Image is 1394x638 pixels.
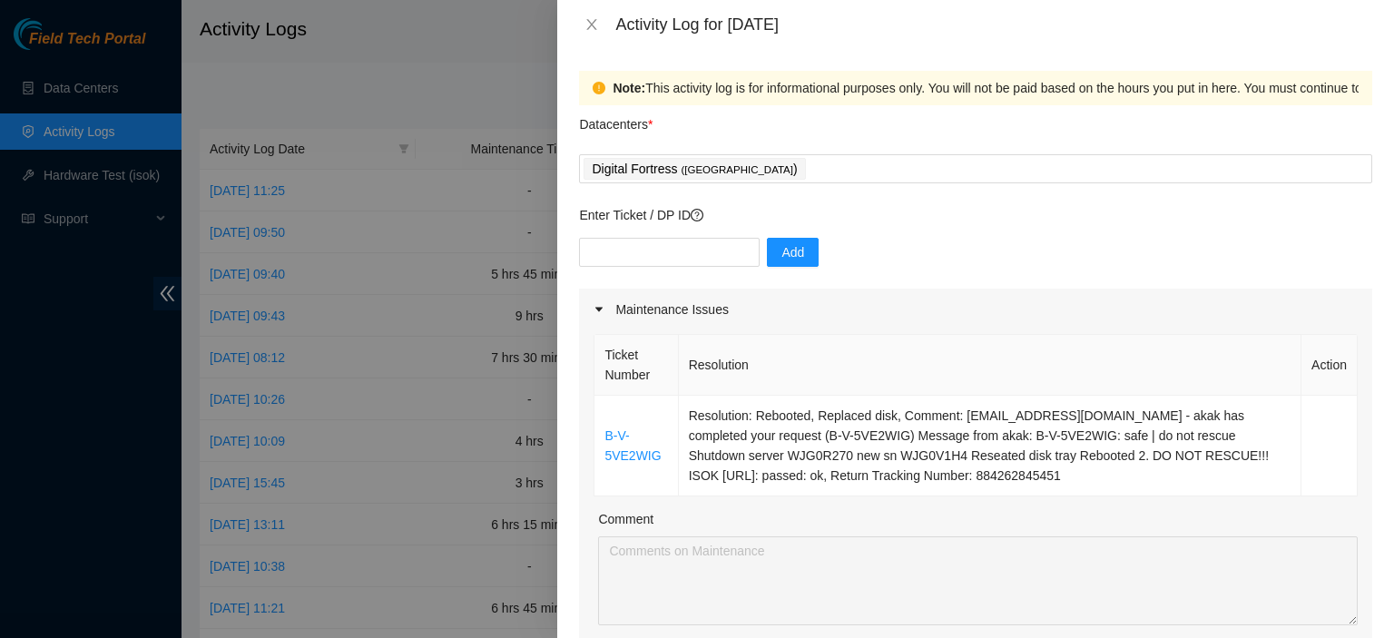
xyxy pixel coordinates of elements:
textarea: Comment [598,536,1358,625]
th: Ticket Number [594,335,678,396]
div: Activity Log for [DATE] [615,15,1372,34]
span: exclamation-circle [593,82,605,94]
span: question-circle [691,209,703,221]
span: ( [GEOGRAPHIC_DATA] [681,164,793,175]
button: Close [579,16,604,34]
td: Resolution: Rebooted, Replaced disk, Comment: [EMAIL_ADDRESS][DOMAIN_NAME] - akak has completed y... [679,396,1301,496]
a: B-V-5VE2WIG [604,428,661,463]
th: Action [1301,335,1358,396]
div: Maintenance Issues [579,289,1372,330]
p: Digital Fortress ) [592,159,797,180]
label: Comment [598,509,653,529]
span: Add [781,242,804,262]
strong: Note: [613,78,645,98]
button: Add [767,238,819,267]
p: Datacenters [579,105,653,134]
span: close [584,17,599,32]
span: caret-right [594,304,604,315]
th: Resolution [679,335,1301,396]
p: Enter Ticket / DP ID [579,205,1372,225]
